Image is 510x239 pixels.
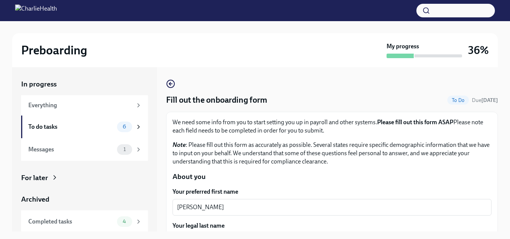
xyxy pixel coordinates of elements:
[447,97,469,103] span: To Do
[21,138,148,161] a: Messages1
[387,42,419,51] strong: My progress
[21,95,148,116] a: Everything
[177,203,487,212] textarea: [PERSON_NAME]
[28,101,132,109] div: Everything
[173,141,492,166] p: : Please fill out this form as accurately as possible. Several states require specific demographi...
[481,97,498,103] strong: [DATE]
[21,210,148,233] a: Completed tasks4
[173,141,186,148] strong: Note
[173,118,492,135] p: We need some info from you to start setting you up in payroll and other systems. Please note each...
[21,194,148,204] a: Archived
[21,43,87,58] h2: Preboarding
[21,173,148,183] a: For later
[21,173,48,183] div: For later
[472,97,498,103] span: Due
[28,145,114,154] div: Messages
[173,222,492,230] label: Your legal last name
[21,79,148,89] a: In progress
[21,116,148,138] a: To do tasks6
[173,172,492,182] p: About you
[28,123,114,131] div: To do tasks
[119,146,130,152] span: 1
[472,97,498,104] span: September 10th, 2025 09:00
[377,119,453,126] strong: Please fill out this form ASAP
[468,43,489,57] h3: 36%
[173,188,492,196] label: Your preferred first name
[28,217,114,226] div: Completed tasks
[15,5,57,17] img: CharlieHealth
[118,124,131,130] span: 6
[118,219,131,224] span: 4
[166,94,267,106] h4: Fill out the onboarding form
